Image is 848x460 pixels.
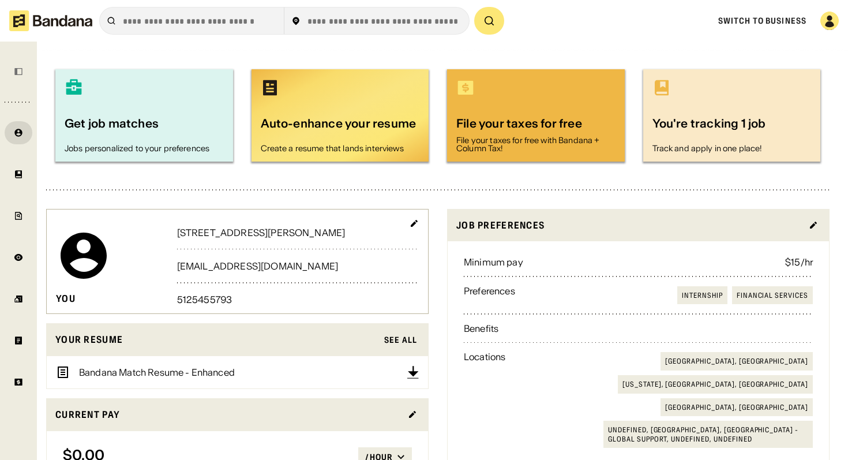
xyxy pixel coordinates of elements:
div: Locations [464,352,505,448]
div: Financial Services [737,291,808,300]
div: Your resume [55,332,377,347]
div: Internship [682,291,723,300]
div: [GEOGRAPHIC_DATA], [GEOGRAPHIC_DATA] [665,357,808,366]
div: You [56,293,76,305]
div: undefined, [GEOGRAPHIC_DATA], [GEOGRAPHIC_DATA] - Global Support, undefined, undefined [608,425,808,443]
div: Auto-enhance your resume [261,115,420,140]
div: File your taxes for free with Bandana + Column Tax! [456,136,616,152]
div: [US_STATE], [GEOGRAPHIC_DATA], [GEOGRAPHIC_DATA] [622,380,808,389]
div: See All [384,336,417,344]
div: [GEOGRAPHIC_DATA], [GEOGRAPHIC_DATA] [665,403,808,412]
div: You're tracking 1 job [652,115,812,140]
div: [EMAIL_ADDRESS][DOMAIN_NAME] [177,261,419,271]
img: Bandana logotype [9,10,92,31]
div: $15/hr [785,257,813,267]
div: File your taxes for free [456,115,616,132]
div: Jobs personalized to your preferences [65,144,224,152]
div: Track and apply in one place! [652,144,812,152]
span: Switch to Business [718,16,806,26]
div: 5125455793 [177,295,419,304]
div: Current Pay [55,407,401,422]
div: Preferences [464,286,515,305]
div: Benefits [464,324,498,333]
div: Minimum pay [464,257,523,267]
div: Job preferences [456,218,802,233]
div: Get job matches [65,115,224,140]
div: Bandana Match Resume - Enhanced [79,368,235,377]
div: [STREET_ADDRESS][PERSON_NAME] [177,228,419,237]
div: Create a resume that lands interviews [261,144,420,152]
